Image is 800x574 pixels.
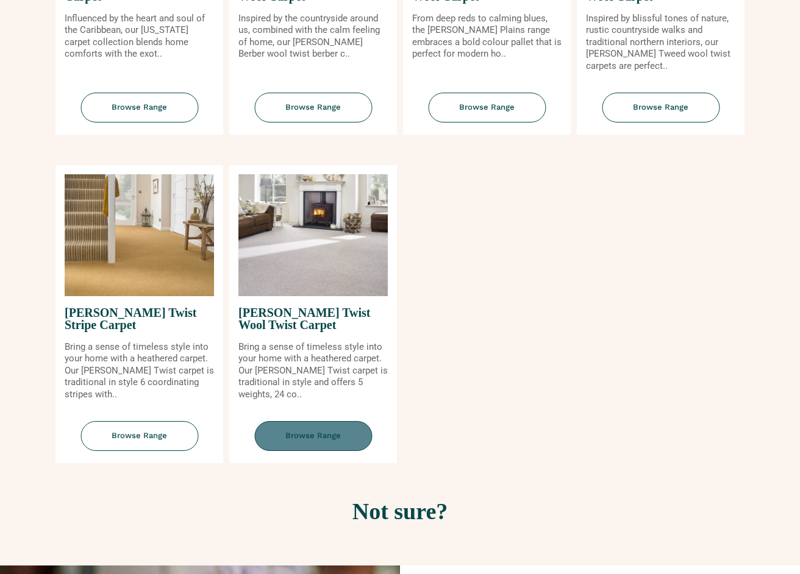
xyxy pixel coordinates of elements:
[586,13,735,73] p: Inspired by blissful tones of nature, rustic countryside walks and traditional northern interiors...
[238,296,388,341] span: [PERSON_NAME] Twist Wool Twist Carpet
[254,93,372,122] span: Browse Range
[65,296,214,341] span: [PERSON_NAME] Twist Stripe Carpet
[602,93,720,122] span: Browse Range
[254,421,372,451] span: Browse Range
[229,93,397,135] a: Browse Range
[403,93,571,135] a: Browse Range
[80,421,198,451] span: Browse Range
[229,421,397,463] a: Browse Range
[59,500,741,523] h2: Not sure?
[238,13,388,60] p: Inspired by the countryside around us, combined with the calm feeling of home, our [PERSON_NAME] ...
[428,93,546,122] span: Browse Range
[238,341,388,401] p: Bring a sense of timeless style into your home with a heathered carpet. Our [PERSON_NAME] Twist c...
[238,174,388,296] img: Tomkinson Twist Wool Twist Carpet
[65,13,214,60] p: Influenced by the heart and soul of the Caribbean, our [US_STATE] carpet collection blends home c...
[55,93,223,135] a: Browse Range
[577,93,745,135] a: Browse Range
[80,93,198,122] span: Browse Range
[65,341,214,401] p: Bring a sense of timeless style into your home with a heathered carpet. Our [PERSON_NAME] Twist c...
[55,421,223,463] a: Browse Range
[65,174,214,296] img: Tomkinson Twist Stripe Carpet
[412,13,562,60] p: From deep reds to calming blues, the [PERSON_NAME] Plains range embraces a bold colour pallet tha...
